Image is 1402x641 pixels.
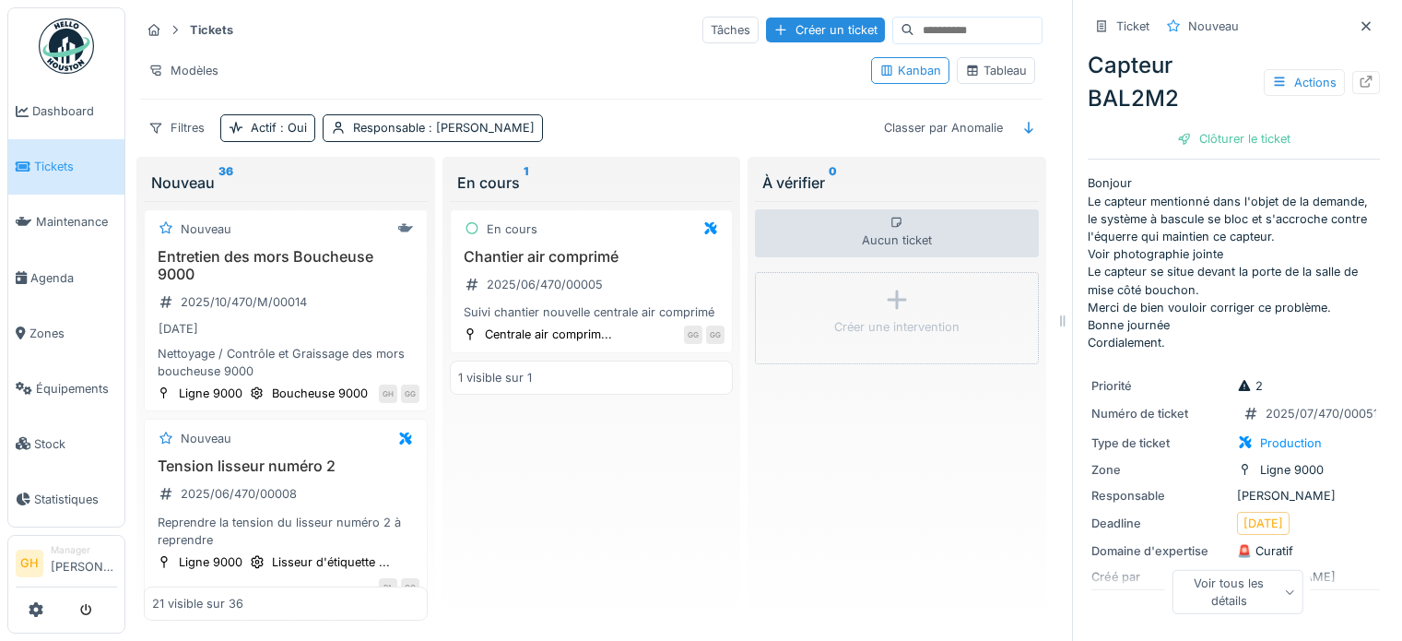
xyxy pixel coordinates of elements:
a: GH Manager[PERSON_NAME] [16,543,117,588]
div: Filtres [140,114,213,141]
li: [PERSON_NAME] [51,543,117,583]
div: Kanban [879,62,941,79]
div: 21 visible sur 36 [152,595,243,612]
div: Capteur BAL2M2 [1088,49,1380,115]
div: Ligne 9000 [1260,461,1324,479]
img: Badge_color-CXgf-gQk.svg [39,18,94,74]
span: : [PERSON_NAME] [425,121,535,135]
div: Nouveau [151,172,420,194]
div: Manager [51,543,117,557]
div: GH [379,385,397,403]
a: Stock [8,416,124,471]
div: Nouveau [181,430,231,447]
div: Zone [1091,461,1230,479]
div: Numéro de ticket [1091,405,1230,422]
span: Statistiques [34,491,117,508]
div: Nouveau [1188,18,1239,35]
div: 1 visible sur 1 [458,369,532,386]
div: GG [684,326,702,344]
div: 2025/06/470/00005 [487,276,603,293]
div: 2 [1237,377,1263,395]
div: Type de ticket [1091,434,1230,452]
div: GG [401,578,419,597]
div: Boucheuse 9000 [272,385,368,402]
div: PA [379,578,397,597]
div: Modèles [140,57,227,84]
div: GG [706,326,725,344]
div: À vérifier [762,172,1031,194]
a: Dashboard [8,84,124,139]
div: Responsable [1091,487,1230,504]
h3: Tension lisseur numéro 2 [152,457,419,475]
a: Agenda [8,250,124,305]
div: Aucun ticket [755,209,1039,257]
a: Zones [8,305,124,361]
sup: 0 [829,172,837,194]
div: Tableau [965,62,1027,79]
p: Bonjour Le capteur mentionné dans l'objet de la demande, le système à bascule se bloc et s'accroc... [1088,174,1380,351]
div: Reprendre la tension du lisseur numéro 2 à reprendre [152,514,419,549]
span: Équipements [36,380,117,398]
span: Maintenance [36,213,117,231]
div: 2025/06/470/00008 [181,485,297,503]
div: [DATE] [159,320,198,338]
div: En cours [457,172,726,194]
div: Suivi chantier nouvelle centrale air comprimé [458,303,725,321]
div: [PERSON_NAME] [1091,487,1376,504]
strong: Tickets [183,21,241,39]
div: Ligne 9000 [179,385,242,402]
span: Dashboard [32,102,117,120]
span: Agenda [30,269,117,287]
div: Actif [251,119,307,137]
div: Tâches [702,17,759,43]
div: Deadline [1091,515,1230,532]
div: 🚨 Curatif [1091,542,1376,560]
sup: 36 [218,172,233,194]
div: 2025/07/470/00051 [1266,405,1378,422]
h3: Entretien des mors Boucheuse 9000 [152,248,419,283]
sup: 1 [524,172,528,194]
div: Clôturer le ticket [1170,126,1298,151]
div: Ligne 9000 [179,553,242,571]
div: Voir tous les détails [1172,570,1303,614]
div: Priorité [1091,377,1230,395]
span: Zones [29,325,117,342]
div: Responsable [353,119,535,137]
a: Maintenance [8,195,124,250]
div: Classer par Anomalie [876,114,1011,141]
div: En cours [487,220,537,238]
div: Ticket [1116,18,1149,35]
div: Créer une intervention [834,318,960,336]
div: [DATE] [1243,515,1283,532]
a: Équipements [8,361,124,416]
div: Centrale air comprim... [485,326,612,343]
div: GG [401,385,419,403]
h3: Chantier air comprimé [458,248,725,266]
span: : Oui [277,121,307,135]
li: GH [16,550,43,577]
div: Actions [1264,69,1345,96]
div: Nettoyage / Contrôle et Graissage des mors boucheuse 9000 [152,345,419,380]
a: Statistiques [8,471,124,527]
div: Production [1260,434,1322,452]
div: 2025/10/470/M/00014 [181,293,307,311]
span: Tickets [34,158,117,175]
div: Lisseur d'étiquette ... [272,553,390,571]
div: Créer un ticket [766,18,885,42]
div: Domaine d'expertise [1091,542,1230,560]
div: Nouveau [181,220,231,238]
span: Stock [34,435,117,453]
a: Tickets [8,139,124,195]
